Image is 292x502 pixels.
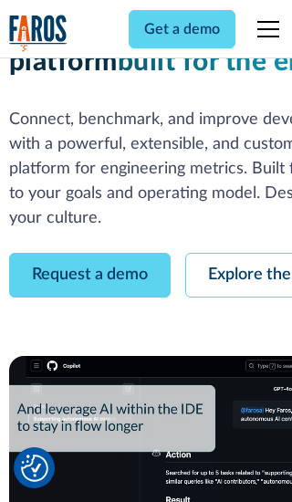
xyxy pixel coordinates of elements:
div: menu [246,7,283,51]
a: Request a demo [9,253,171,298]
img: Revisit consent button [21,455,48,482]
a: home [9,15,68,52]
a: Get a demo [129,10,235,48]
img: Logo of the analytics and reporting company Faros. [9,15,68,52]
button: Cookie Settings [21,455,48,482]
